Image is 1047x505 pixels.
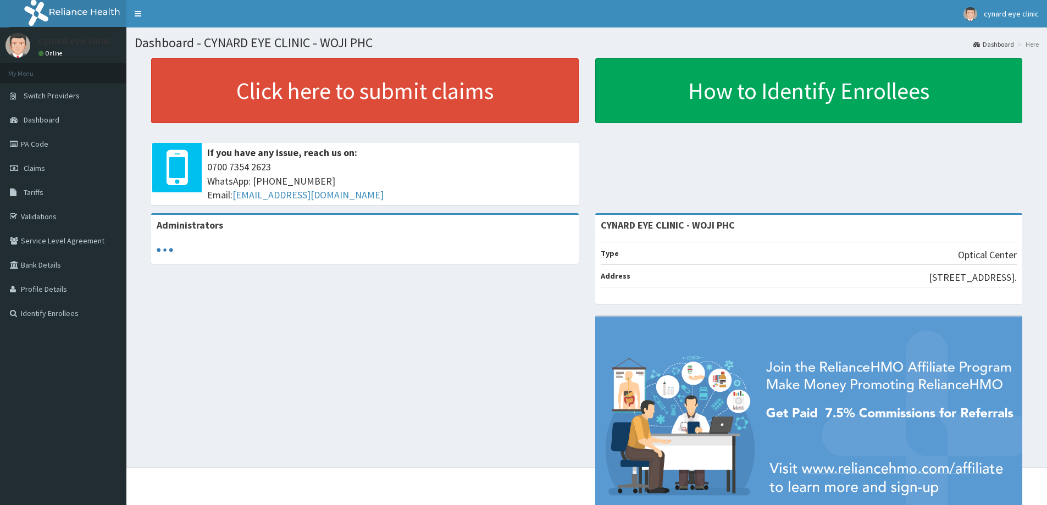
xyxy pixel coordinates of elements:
[963,7,977,21] img: User Image
[984,9,1039,19] span: cynard eye clinic
[601,248,619,258] b: Type
[973,40,1014,49] a: Dashboard
[24,91,80,101] span: Switch Providers
[24,163,45,173] span: Claims
[157,242,173,258] svg: audio-loading
[929,270,1017,285] p: [STREET_ADDRESS].
[38,49,65,57] a: Online
[157,219,223,231] b: Administrators
[601,219,735,231] strong: CYNARD EYE CLINIC - WOJI PHC
[207,160,573,202] span: 0700 7354 2623 WhatsApp: [PHONE_NUMBER] Email:
[24,115,59,125] span: Dashboard
[958,248,1017,262] p: Optical Center
[5,33,30,58] img: User Image
[151,58,579,123] a: Click here to submit claims
[24,187,43,197] span: Tariffs
[601,271,630,281] b: Address
[595,58,1023,123] a: How to Identify Enrollees
[1015,40,1039,49] li: Here
[207,146,357,159] b: If you have any issue, reach us on:
[232,188,384,201] a: [EMAIL_ADDRESS][DOMAIN_NAME]
[135,36,1039,50] h1: Dashboard - CYNARD EYE CLINIC - WOJI PHC
[38,36,110,46] p: cynard eye clinic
